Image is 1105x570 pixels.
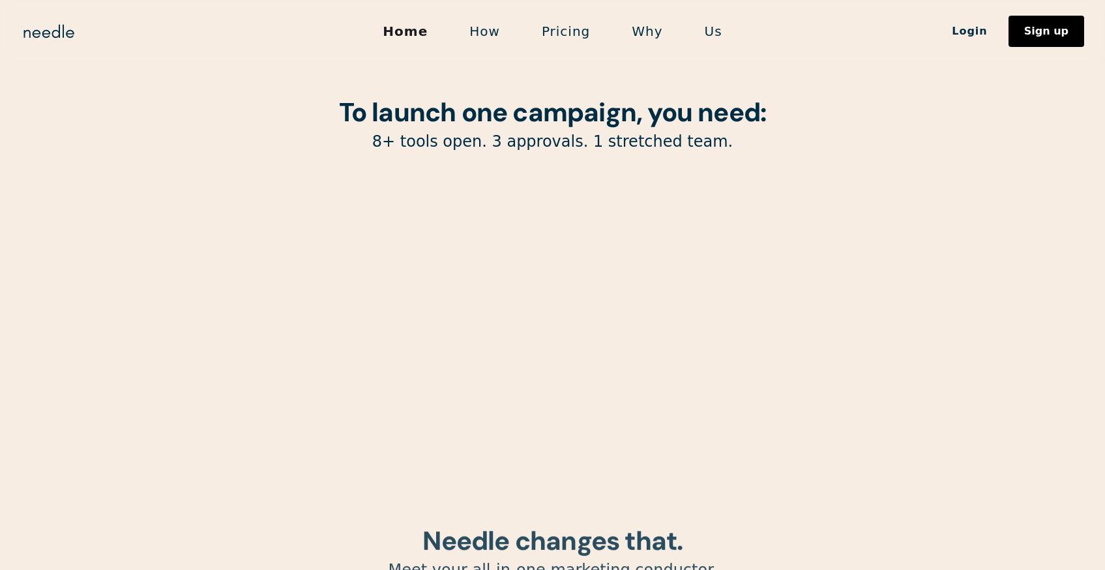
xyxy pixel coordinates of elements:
strong: To launch one campaign, you need: [339,95,767,129]
a: Why [611,18,683,45]
div: Sign up [1024,26,1068,37]
strong: Needle changes that. [422,524,683,558]
a: Login [931,20,1009,42]
p: 8+ tools open. 3 approvals. 1 stretched team. [220,132,885,152]
a: Pricing [521,18,611,45]
a: Sign up [1009,16,1084,47]
a: Us [684,18,743,45]
a: Home [362,18,449,45]
a: How [449,18,521,45]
